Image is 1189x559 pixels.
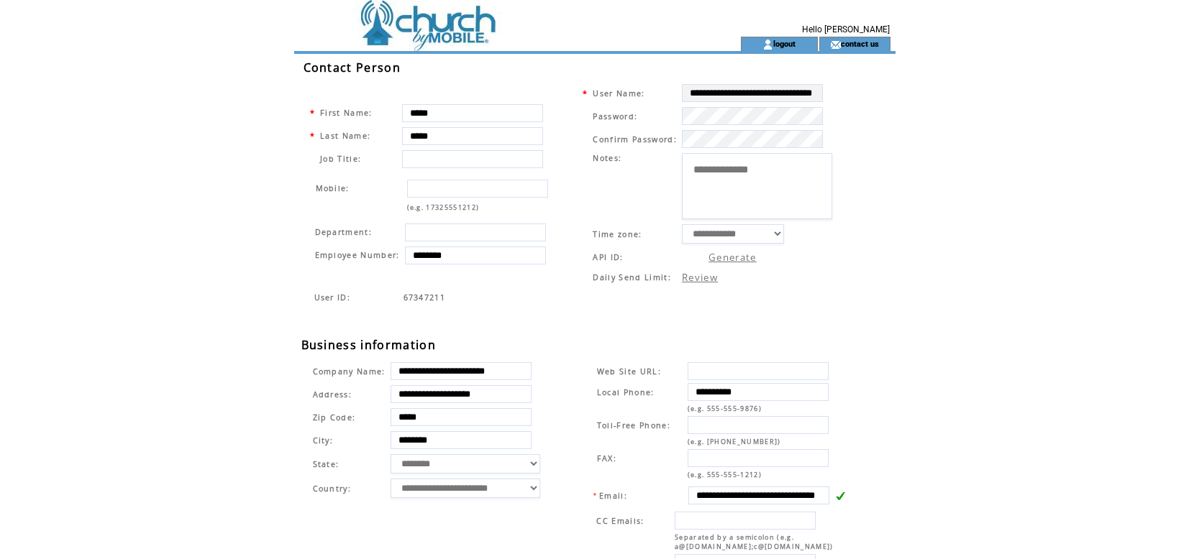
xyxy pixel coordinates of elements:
span: Toll-Free Phone: [597,420,670,430]
span: Local Phone: [597,387,655,397]
span: Password: [593,111,637,121]
span: Company Name: [313,366,386,376]
span: Email: [599,491,627,501]
span: (e.g. 17325551212) [407,203,480,212]
a: logout [773,39,796,48]
span: Contact Person [304,60,401,75]
span: Employee Number: [315,250,400,260]
span: First Name: [320,108,373,118]
span: Country: [313,484,352,494]
span: Department: [315,227,373,237]
span: (e.g. [PHONE_NUMBER]) [688,437,781,446]
span: (e.g. 555-555-1212) [688,470,762,479]
span: Time zone: [593,229,642,239]
span: Hello [PERSON_NAME] [802,24,890,34]
span: Job Title: [320,154,361,164]
span: Last Name: [320,131,370,141]
span: Address: [313,389,352,399]
span: CC Emails: [596,516,644,526]
span: Confirm Password: [593,134,677,144]
a: Review [682,271,718,284]
span: Separated by a semicolon (e.g. a@[DOMAIN_NAME];c@[DOMAIN_NAME]) [675,532,834,551]
span: Web Site URL: [597,366,661,376]
span: Daily Send Limit: [593,272,671,282]
span: Indicates the agent code for sign up page with sales agent or reseller tracking code [404,292,446,302]
a: contact us [841,39,879,48]
span: Notes: [593,153,621,163]
span: Indicates the agent code for sign up page with sales agent or reseller tracking code [314,292,351,302]
img: v.gif [835,491,845,501]
img: account_icon.gif [762,39,773,50]
span: (e.g. 555-555-9876) [688,404,762,413]
span: City: [313,435,334,445]
a: Generate [709,251,757,264]
span: FAX: [597,453,616,463]
span: API ID: [593,252,623,262]
img: contact_us_icon.gif [830,39,841,50]
span: Mobile: [316,183,350,193]
span: State: [313,459,386,469]
span: Zip Code: [313,412,356,422]
span: Business information [301,337,437,353]
span: User Name: [593,88,644,98]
